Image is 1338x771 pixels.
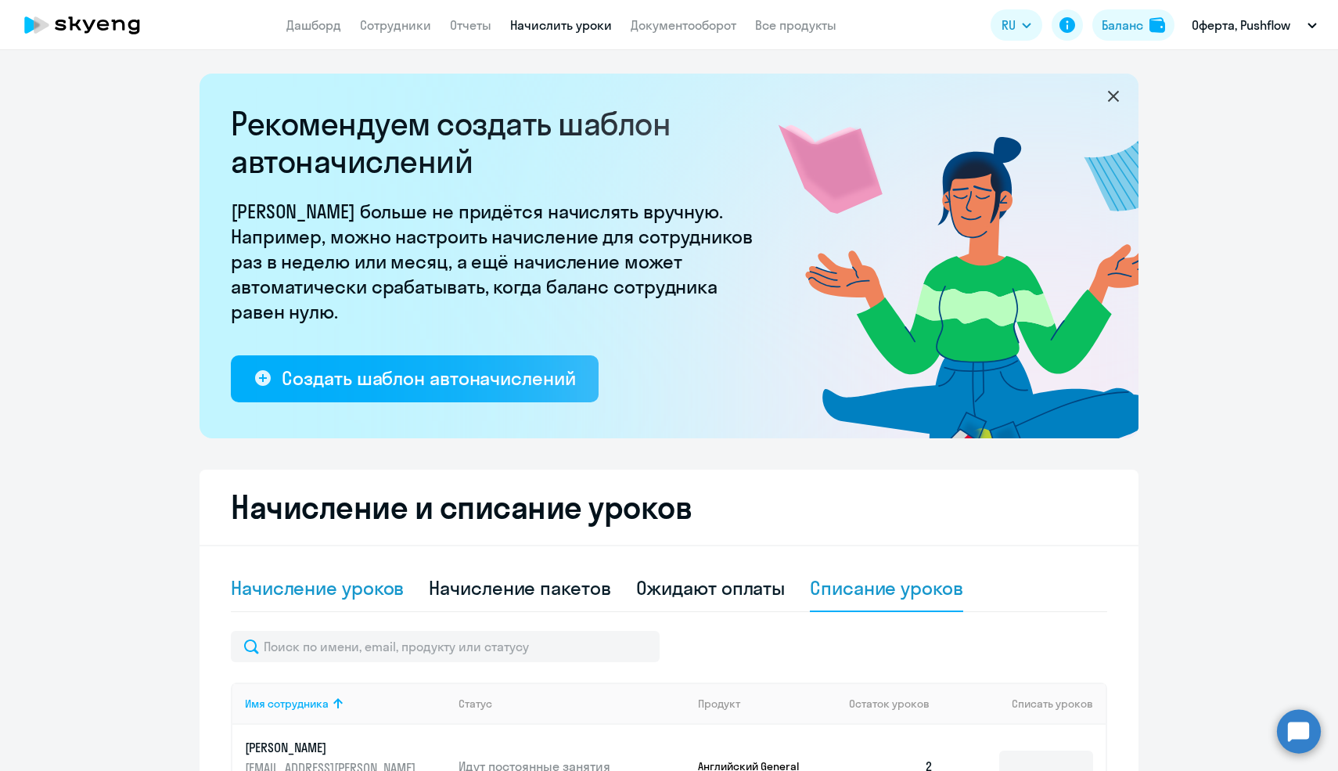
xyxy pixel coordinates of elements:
[810,575,963,600] div: Списание уроков
[849,697,930,711] span: Остаток уроков
[946,683,1106,725] th: Списать уроков
[510,17,612,33] a: Начислить уроки
[282,366,575,391] div: Создать шаблон автоначислений
[245,697,329,711] div: Имя сотрудника
[1192,16,1290,34] p: Оферта, Pushflow
[1102,16,1143,34] div: Баланс
[459,697,492,711] div: Статус
[245,697,446,711] div: Имя сотрудника
[360,17,431,33] a: Сотрудники
[429,575,610,600] div: Начисление пакетов
[1149,17,1165,33] img: balance
[1002,16,1016,34] span: RU
[631,17,736,33] a: Документооборот
[698,697,740,711] div: Продукт
[1184,6,1325,44] button: Оферта, Pushflow
[231,488,1107,526] h2: Начисление и списание уроков
[755,17,836,33] a: Все продукты
[231,199,763,324] p: [PERSON_NAME] больше не придётся начислять вручную. Например, можно настроить начисление для сотр...
[1092,9,1174,41] button: Балансbalance
[849,697,946,711] div: Остаток уроков
[286,17,341,33] a: Дашборд
[991,9,1042,41] button: RU
[245,739,420,756] p: [PERSON_NAME]
[231,631,660,662] input: Поиск по имени, email, продукту или статусу
[698,697,837,711] div: Продукт
[450,17,491,33] a: Отчеты
[636,575,786,600] div: Ожидают оплаты
[231,575,404,600] div: Начисление уроков
[459,697,685,711] div: Статус
[231,355,599,402] button: Создать шаблон автоначислений
[231,105,763,180] h2: Рекомендуем создать шаблон автоначислений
